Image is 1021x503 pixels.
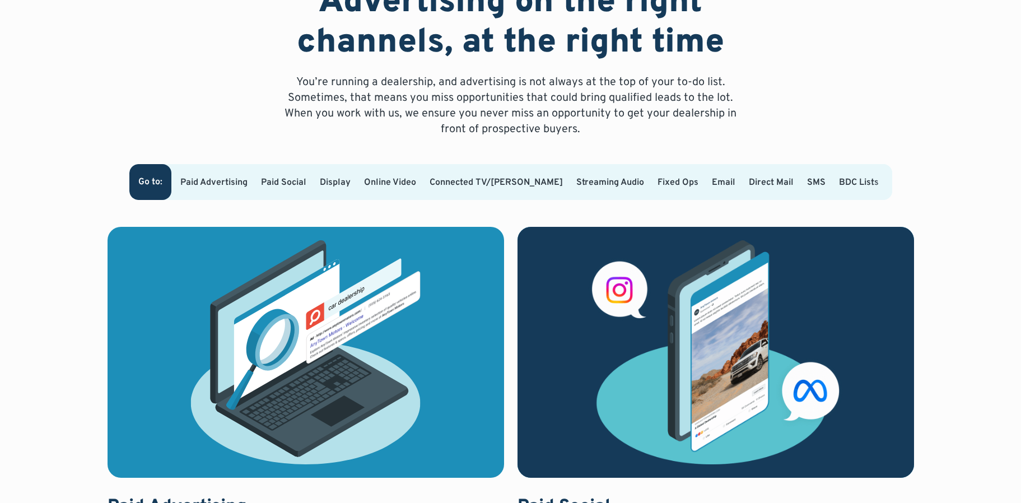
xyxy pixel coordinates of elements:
p: You’re running a dealership, and advertising is not always at the top of your to-do list. Sometim... [278,74,744,137]
a: SMS [807,177,826,188]
div: Go to: [138,178,162,187]
a: Direct Mail [749,177,794,188]
a: Online Video [364,177,416,188]
a: Display [320,177,351,188]
a: Paid Advertising [180,177,248,188]
a: BDC Lists [839,177,879,188]
a: Connected TV/[PERSON_NAME] [430,177,563,188]
a: Paid Social [261,177,306,188]
a: Fixed Ops [658,177,698,188]
a: Email [712,177,735,188]
a: Streaming Audio [576,177,644,188]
